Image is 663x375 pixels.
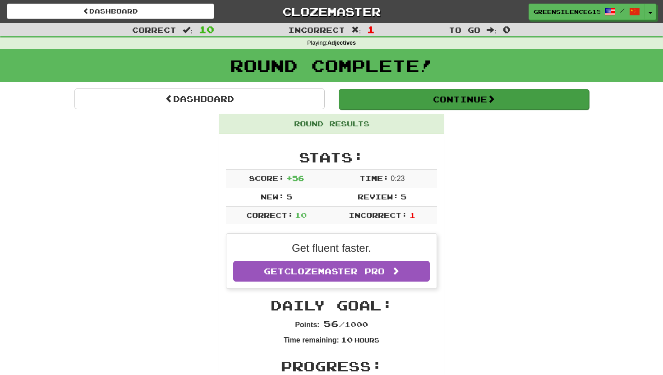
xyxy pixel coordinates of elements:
[449,25,480,34] span: To go
[295,211,307,219] span: 10
[339,89,589,110] button: Continue
[620,7,625,14] span: /
[288,25,345,34] span: Incorrect
[284,336,339,344] strong: Time remaining:
[233,261,430,282] a: GetClozemaster Pro
[226,298,437,313] h2: Daily Goal:
[261,192,284,201] span: New:
[355,336,379,344] small: Hours
[233,241,430,256] p: Get fluent faster.
[401,192,406,201] span: 5
[327,40,356,46] strong: Adjectives
[246,211,293,219] span: Correct:
[132,25,176,34] span: Correct
[284,266,385,276] span: Clozemaster Pro
[3,56,660,74] h1: Round Complete!
[295,321,319,329] strong: Points:
[359,174,389,182] span: Time:
[503,24,511,35] span: 0
[228,4,435,19] a: Clozemaster
[323,320,368,329] span: / 1000
[349,211,407,219] span: Incorrect:
[323,318,339,329] span: 56
[199,24,214,35] span: 10
[341,335,353,344] span: 10
[351,26,361,34] span: :
[74,88,325,109] a: Dashboard
[226,150,437,165] h2: Stats:
[249,174,284,182] span: Score:
[534,8,600,16] span: GreenSilence6157
[529,4,645,20] a: GreenSilence6157 /
[183,26,193,34] span: :
[226,359,437,374] h2: Progress:
[410,211,415,219] span: 1
[358,192,399,201] span: Review:
[367,24,375,35] span: 1
[219,114,444,134] div: Round Results
[286,174,304,182] span: + 56
[391,175,405,182] span: 0 : 23
[7,4,214,19] a: Dashboard
[487,26,497,34] span: :
[286,192,292,201] span: 5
